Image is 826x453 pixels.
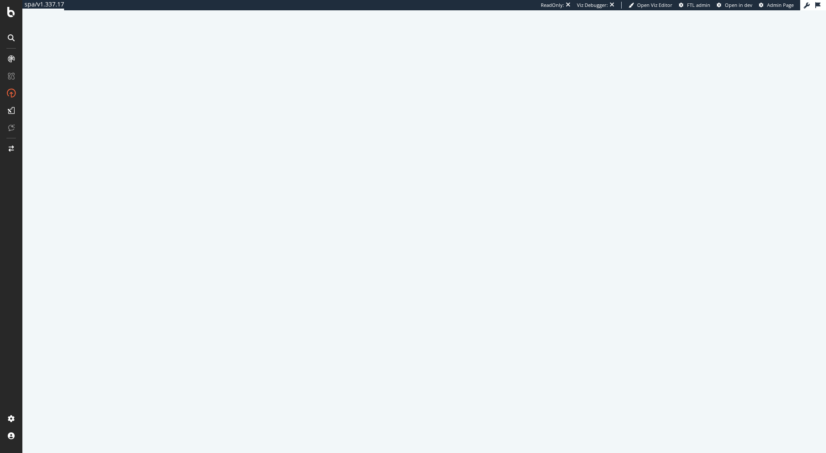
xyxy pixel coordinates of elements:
[725,2,752,8] span: Open in dev
[637,2,672,8] span: Open Viz Editor
[577,2,608,9] div: Viz Debugger:
[393,209,455,240] div: animation
[679,2,710,9] a: FTL admin
[687,2,710,8] span: FTL admin
[717,2,752,9] a: Open in dev
[767,2,794,8] span: Admin Page
[759,2,794,9] a: Admin Page
[541,2,564,9] div: ReadOnly:
[629,2,672,9] a: Open Viz Editor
